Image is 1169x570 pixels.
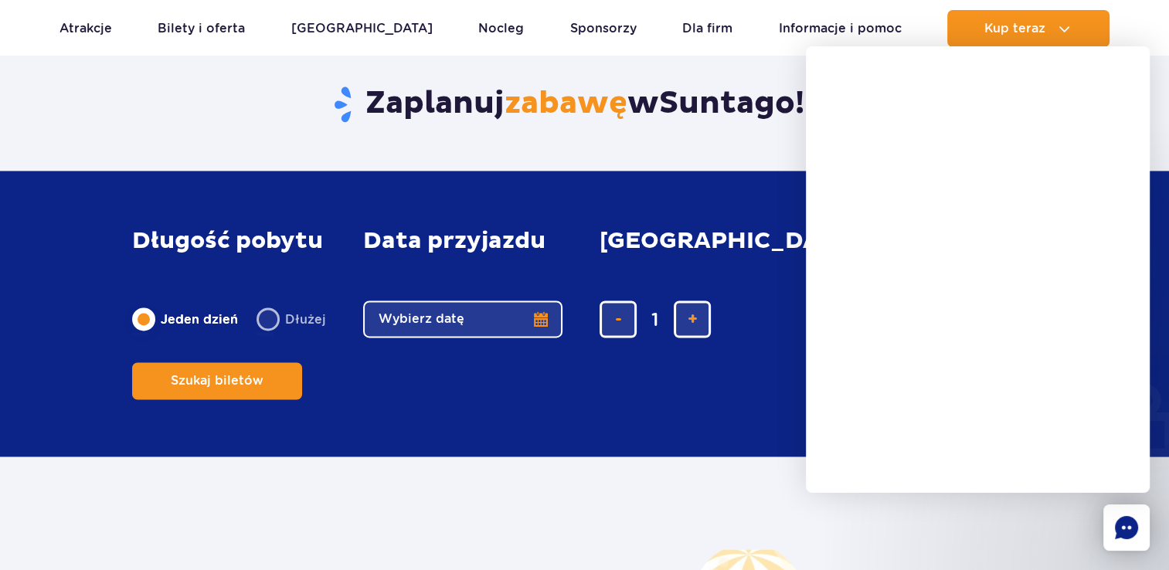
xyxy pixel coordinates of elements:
a: Atrakcje [59,10,112,47]
button: Szukaj biletów [132,362,302,399]
span: [GEOGRAPHIC_DATA] osób [600,228,919,254]
button: Wybierz datę [363,300,562,338]
input: liczba biletów [637,300,674,338]
button: dodaj bilet [674,300,711,338]
span: Suntago [659,84,795,123]
div: Chat [1103,504,1150,551]
span: zabawę [505,84,627,123]
a: Nocleg [478,10,524,47]
button: usuń bilet [600,300,637,338]
a: Informacje i pomoc [779,10,902,47]
iframe: chatbot [806,46,1150,493]
a: Sponsorzy [570,10,637,47]
a: [GEOGRAPHIC_DATA] [291,10,433,47]
span: Długość pobytu [132,228,323,254]
span: Szukaj biletów [171,374,263,388]
h3: Zaplanuj w ! [132,84,1037,124]
a: Dla firm [682,10,732,47]
button: Kup teraz [947,10,1110,47]
span: Kup teraz [984,22,1045,36]
label: Dłużej [257,303,326,335]
form: Planowanie wizyty w Park of Poland [132,197,1037,430]
a: Bilety i oferta [158,10,245,47]
label: Jeden dzień [132,303,238,335]
span: Data przyjazdu [363,228,545,254]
